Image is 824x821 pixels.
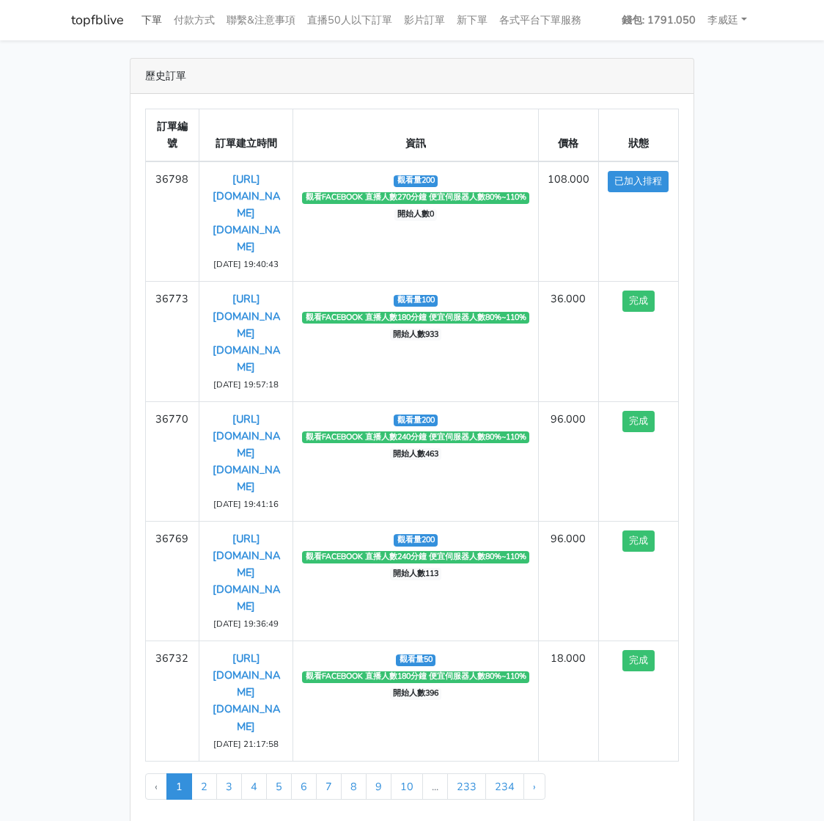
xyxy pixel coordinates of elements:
[213,291,280,373] a: [URL][DOMAIN_NAME][DOMAIN_NAME]
[523,773,545,800] a: Next »
[390,568,442,580] span: 開始人數113
[598,109,678,162] th: 狀態
[213,738,279,750] small: [DATE] 21:17:58
[485,773,524,800] a: 234
[538,522,598,641] td: 96.000
[291,773,317,800] a: 6
[146,161,199,282] td: 36798
[145,773,167,800] li: « Previous
[266,773,292,800] a: 5
[396,654,435,666] span: 觀看量50
[616,6,702,34] a: 錢包: 1791.050
[146,522,199,641] td: 36769
[213,531,280,613] a: [URL][DOMAIN_NAME][DOMAIN_NAME]
[538,282,598,401] td: 36.000
[136,6,168,34] a: 下單
[447,773,486,800] a: 233
[538,161,598,282] td: 108.000
[216,773,242,800] a: 3
[221,6,301,34] a: 聯繫&注意事項
[608,171,669,192] button: 已加入排程
[146,641,199,761] td: 36732
[191,773,217,800] a: 2
[71,6,124,34] a: topfblive
[390,448,442,460] span: 開始人數463
[390,688,442,700] span: 開始人數396
[538,401,598,521] td: 96.000
[538,641,598,761] td: 18.000
[213,258,279,270] small: [DATE] 19:40:43
[394,295,438,307] span: 觀看量100
[622,411,655,432] button: 完成
[213,412,280,494] a: [URL][DOMAIN_NAME][DOMAIN_NAME]
[302,671,529,683] span: 觀看FACEBOOK 直播人數180分鐘 便宜伺服器人數80%~110%
[166,773,192,800] span: 1
[394,415,438,426] span: 觀看量200
[199,109,293,162] th: 訂單建立時間
[622,530,655,552] button: 完成
[394,209,438,221] span: 開始人數0
[702,6,753,34] a: 李威廷
[622,291,655,312] button: 完成
[538,109,598,162] th: 價格
[146,401,199,521] td: 36770
[130,59,694,94] div: 歷史訂單
[302,551,529,563] span: 觀看FACEBOOK 直播人數240分鐘 便宜伺服器人數80%~110%
[622,650,655,671] button: 完成
[398,6,451,34] a: 影片訂單
[146,109,199,162] th: 訂單編號
[293,109,539,162] th: 資訊
[493,6,587,34] a: 各式平台下單服務
[366,773,391,800] a: 9
[394,175,438,187] span: 觀看量200
[622,12,696,27] strong: 錢包: 1791.050
[341,773,367,800] a: 8
[213,651,280,733] a: [URL][DOMAIN_NAME][DOMAIN_NAME]
[301,6,398,34] a: 直播50人以下訂單
[302,192,529,204] span: 觀看FACEBOOK 直播人數270分鐘 便宜伺服器人數80%~110%
[451,6,493,34] a: 新下單
[302,312,529,324] span: 觀看FACEBOOK 直播人數180分鐘 便宜伺服器人數80%~110%
[316,773,342,800] a: 7
[394,534,438,546] span: 觀看量200
[302,431,529,443] span: 觀看FACEBOOK 直播人數240分鐘 便宜伺服器人數80%~110%
[213,379,279,390] small: [DATE] 19:57:18
[213,618,279,630] small: [DATE] 19:36:49
[213,172,280,254] a: [URL][DOMAIN_NAME][DOMAIN_NAME]
[213,498,279,510] small: [DATE] 19:41:16
[390,329,442,340] span: 開始人數933
[168,6,221,34] a: 付款方式
[146,282,199,401] td: 36773
[391,773,423,800] a: 10
[241,773,267,800] a: 4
